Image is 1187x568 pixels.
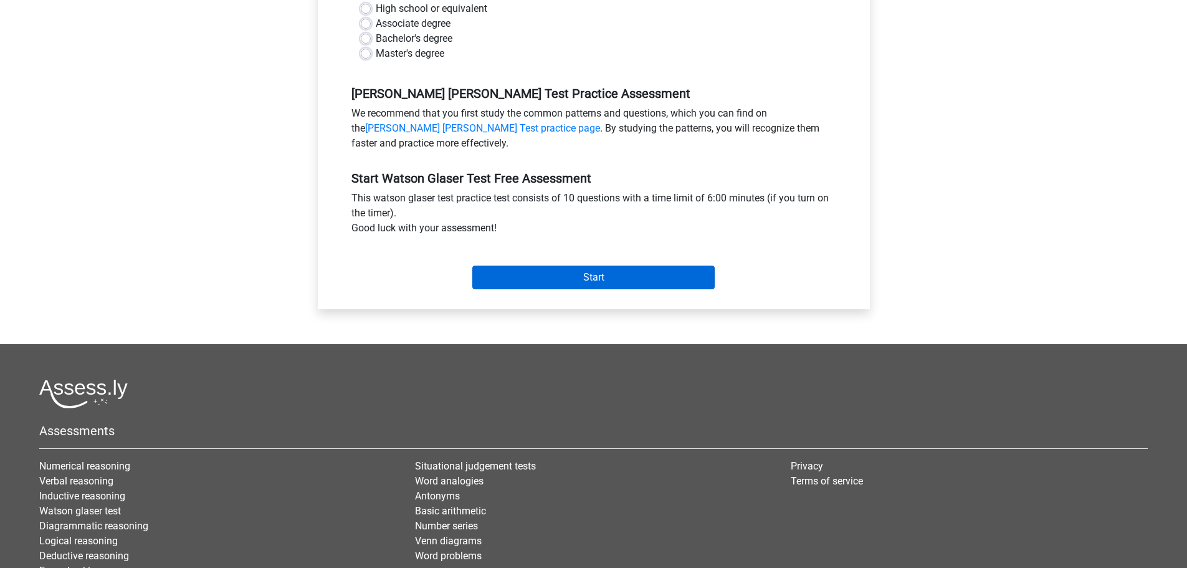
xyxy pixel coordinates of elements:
a: Inductive reasoning [39,490,125,502]
a: Number series [415,520,478,532]
h5: Assessments [39,423,1148,438]
div: This watson glaser test practice test consists of 10 questions with a time limit of 6:00 minutes ... [342,191,846,241]
a: Situational judgement tests [415,460,536,472]
a: Deductive reasoning [39,550,129,562]
a: Word analogies [415,475,484,487]
label: High school or equivalent [376,1,487,16]
label: Master's degree [376,46,444,61]
a: Antonyms [415,490,460,502]
h5: [PERSON_NAME] [PERSON_NAME] Test Practice Assessment [351,86,836,101]
label: Associate degree [376,16,450,31]
a: Basic arithmetic [415,505,486,517]
label: Bachelor's degree [376,31,452,46]
div: We recommend that you first study the common patterns and questions, which you can find on the . ... [342,106,846,156]
a: Logical reasoning [39,535,118,547]
a: Watson glaser test [39,505,121,517]
input: Start [472,266,715,289]
a: Venn diagrams [415,535,482,547]
a: Word problems [415,550,482,562]
a: Diagrammatic reasoning [39,520,148,532]
a: [PERSON_NAME] [PERSON_NAME] Test practice page [365,122,600,134]
img: Assessly logo [39,379,128,408]
a: Verbal reasoning [39,475,113,487]
h5: Start Watson Glaser Test Free Assessment [351,171,836,186]
a: Terms of service [791,475,863,487]
a: Numerical reasoning [39,460,130,472]
a: Privacy [791,460,823,472]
